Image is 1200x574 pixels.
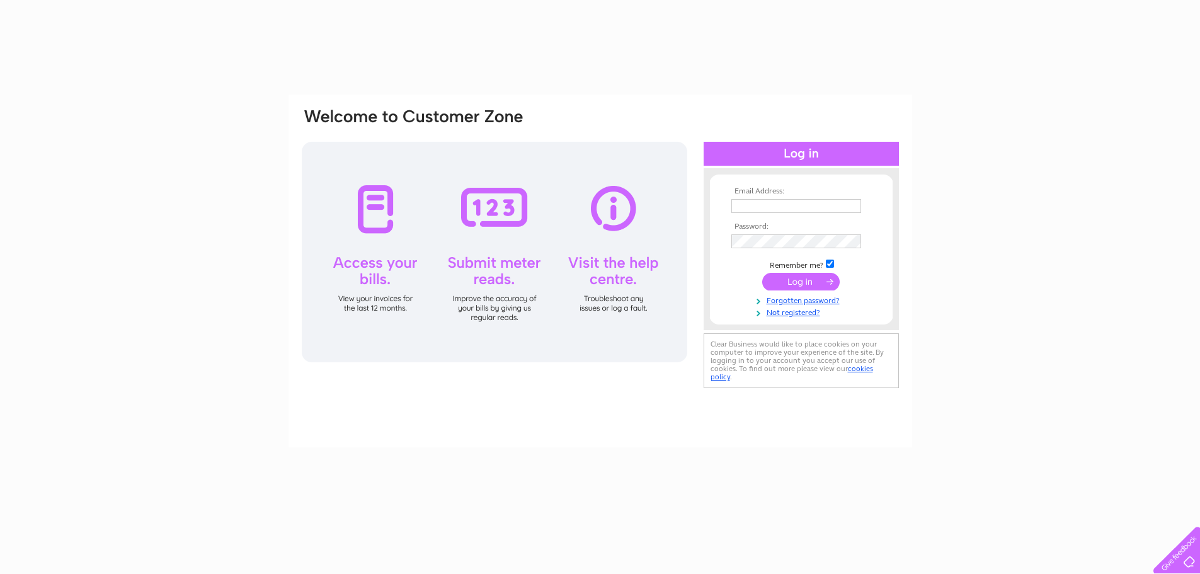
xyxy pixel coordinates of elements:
a: Not registered? [731,306,874,318]
td: Remember me? [728,258,874,270]
th: Email Address: [728,187,874,196]
th: Password: [728,222,874,231]
a: Forgotten password? [731,294,874,306]
a: cookies policy [711,364,873,381]
div: Clear Business would like to place cookies on your computer to improve your experience of the sit... [704,333,899,388]
input: Submit [762,273,840,290]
